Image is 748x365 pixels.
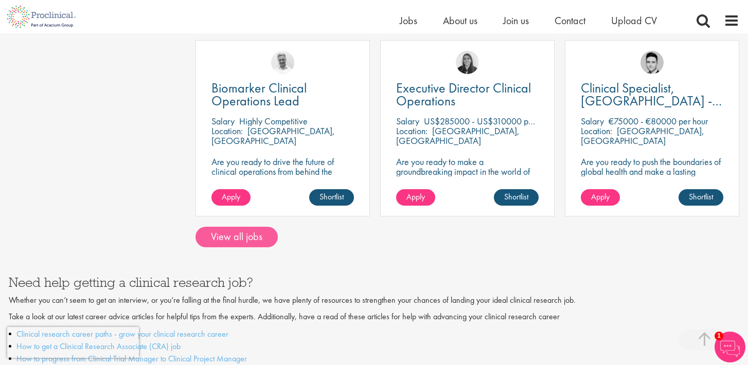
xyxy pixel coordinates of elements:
p: Are you ready to drive the future of clinical operations from behind the scenes? Looking to be in... [211,157,354,206]
h3: Need help getting a clinical research job? [9,276,739,289]
a: Join us [503,14,529,27]
a: About us [443,14,477,27]
a: Shortlist [679,189,723,206]
span: Executive Director Clinical Operations [396,79,531,109]
a: Apply [211,189,251,206]
span: Apply [222,191,240,202]
a: Clinical Specialist, [GEOGRAPHIC_DATA] - Cardiac [581,82,723,107]
a: Biomarker Clinical Operations Lead [211,82,354,107]
a: How to progress from Clinical Trial Manager to Clinical Project Manager [16,353,247,364]
span: 1 [715,332,723,340]
a: Apply [396,189,435,206]
p: Are you ready to push the boundaries of global health and make a lasting impact? This role at a h... [581,157,723,206]
span: Location: [396,125,428,137]
a: View all jobs [195,227,278,247]
a: Apply [581,189,620,206]
img: Connor Lynes [640,51,664,74]
a: Contact [555,14,585,27]
p: [GEOGRAPHIC_DATA], [GEOGRAPHIC_DATA] [396,125,520,147]
a: Shortlist [309,189,354,206]
a: Shortlist [494,189,539,206]
p: [GEOGRAPHIC_DATA], [GEOGRAPHIC_DATA] [211,125,335,147]
span: Apply [591,191,610,202]
img: Ciara Noble [456,51,479,74]
img: Chatbot [715,332,745,362]
span: Clinical Specialist, [GEOGRAPHIC_DATA] - Cardiac [581,79,722,122]
a: Upload CV [611,14,657,27]
p: Whether you can’t seem to get an interview, or you’re falling at the final hurdle, we have plenty... [9,295,739,306]
span: Salary [581,115,604,127]
p: Are you ready to make a groundbreaking impact in the world of biotechnology? Join a growing compa... [396,157,539,206]
img: Joshua Bye [271,51,294,74]
span: Salary [396,115,419,127]
iframe: reCAPTCHA [7,327,139,358]
p: Take a look at our latest career advice articles for helpful tips from the experts. Additionally,... [9,311,739,323]
a: Jobs [400,14,417,27]
span: Apply [406,191,425,202]
p: €75000 - €80000 per hour [609,115,708,127]
span: Location: [581,125,612,137]
span: Salary [211,115,235,127]
p: Highly Competitive [239,115,308,127]
a: Executive Director Clinical Operations [396,82,539,107]
p: US$285000 - US$310000 per annum [424,115,561,127]
span: Location: [211,125,243,137]
p: [GEOGRAPHIC_DATA], [GEOGRAPHIC_DATA] [581,125,704,147]
span: Biomarker Clinical Operations Lead [211,79,307,109]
